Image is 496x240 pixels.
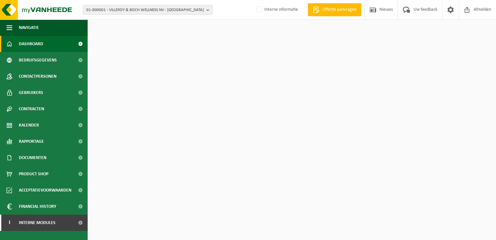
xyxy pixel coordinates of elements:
[255,5,298,15] label: Interne informatie
[83,5,213,15] button: 01-000001 - VILLEROY & BOCH WELLNESS NV - [GEOGRAPHIC_DATA]
[6,215,12,231] span: I
[19,198,56,215] span: Financial History
[321,7,358,13] span: Offerte aanvragen
[19,85,43,101] span: Gebruikers
[19,150,46,166] span: Documenten
[19,215,56,231] span: Interne modules
[19,117,39,133] span: Kalender
[19,101,44,117] span: Contracten
[19,52,57,68] span: Bedrijfsgegevens
[19,166,48,182] span: Product Shop
[308,3,361,16] a: Offerte aanvragen
[86,5,204,15] span: 01-000001 - VILLEROY & BOCH WELLNESS NV - [GEOGRAPHIC_DATA]
[19,20,39,36] span: Navigatie
[19,182,71,198] span: Acceptatievoorwaarden
[19,36,43,52] span: Dashboard
[19,68,56,85] span: Contactpersonen
[19,133,44,150] span: Rapportage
